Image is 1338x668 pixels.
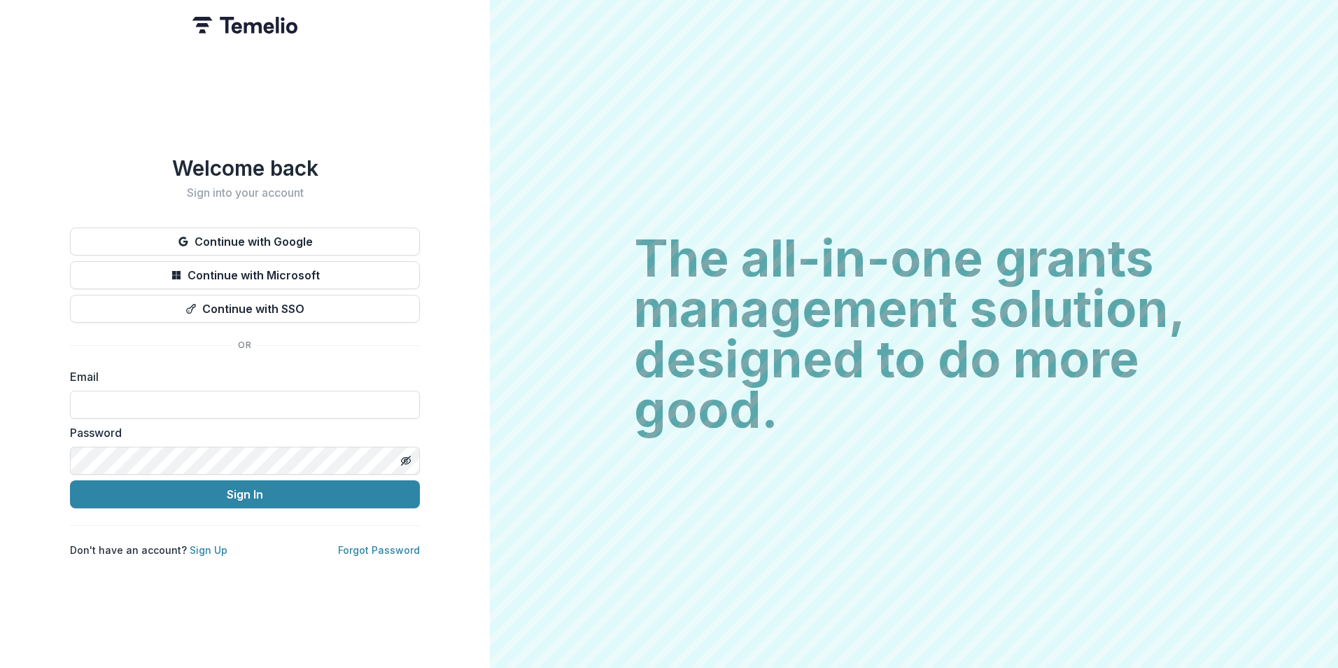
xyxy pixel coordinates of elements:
button: Toggle password visibility [395,450,417,472]
a: Sign Up [190,544,227,556]
img: Temelio [192,17,297,34]
button: Continue with SSO [70,295,420,323]
p: Don't have an account? [70,543,227,557]
h1: Welcome back [70,155,420,181]
label: Email [70,368,411,385]
button: Continue with Microsoft [70,261,420,289]
button: Continue with Google [70,228,420,256]
h2: Sign into your account [70,186,420,200]
label: Password [70,424,411,441]
button: Sign In [70,480,420,508]
a: Forgot Password [338,544,420,556]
